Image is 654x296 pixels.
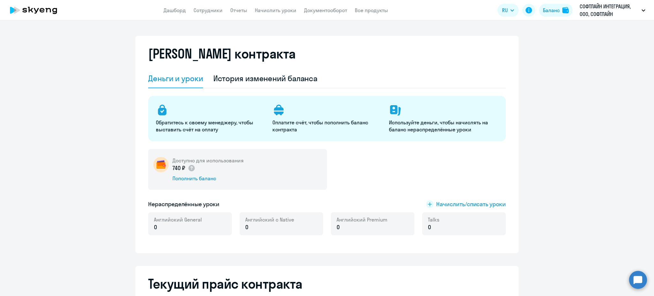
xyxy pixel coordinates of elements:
div: Пополнить баланс [172,175,244,182]
p: 740 ₽ [172,164,195,172]
a: Документооборот [304,7,347,13]
button: Балансbalance [539,4,573,17]
span: 0 [428,223,431,231]
span: 0 [154,223,157,231]
img: wallet-circle.png [153,157,169,172]
a: Все продукты [355,7,388,13]
span: Английский General [154,216,202,223]
h2: Текущий прайс контракта [148,276,506,292]
a: Начислить уроки [255,7,296,13]
span: Начислить/списать уроки [436,200,506,208]
h2: [PERSON_NAME] контракта [148,46,296,61]
span: RU [502,6,508,14]
span: 0 [245,223,248,231]
button: RU [498,4,519,17]
p: Используйте деньги, чтобы начислять на баланс нераспределённые уроки [389,119,498,133]
div: Деньги и уроки [148,73,203,83]
a: Отчеты [230,7,247,13]
h5: Доступно для использования [172,157,244,164]
a: Дашборд [163,7,186,13]
span: 0 [337,223,340,231]
button: СОФТЛАЙН ИНТЕГРАЦИЯ, ООО, СОФТЛАЙН ИНТЕГРАЦИЯ Соц. пакет [576,3,649,18]
h5: Нераспределённые уроки [148,200,219,208]
div: Баланс [543,6,560,14]
img: balance [562,7,569,13]
p: Оплатите счёт, чтобы пополнить баланс контракта [272,119,381,133]
p: СОФТЛАЙН ИНТЕГРАЦИЯ, ООО, СОФТЛАЙН ИНТЕГРАЦИЯ Соц. пакет [580,3,639,18]
span: Английский Premium [337,216,387,223]
span: Английский с Native [245,216,294,223]
p: Обратитесь к своему менеджеру, чтобы выставить счёт на оплату [156,119,265,133]
a: Сотрудники [194,7,223,13]
span: Talks [428,216,439,223]
div: История изменений баланса [213,73,318,83]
